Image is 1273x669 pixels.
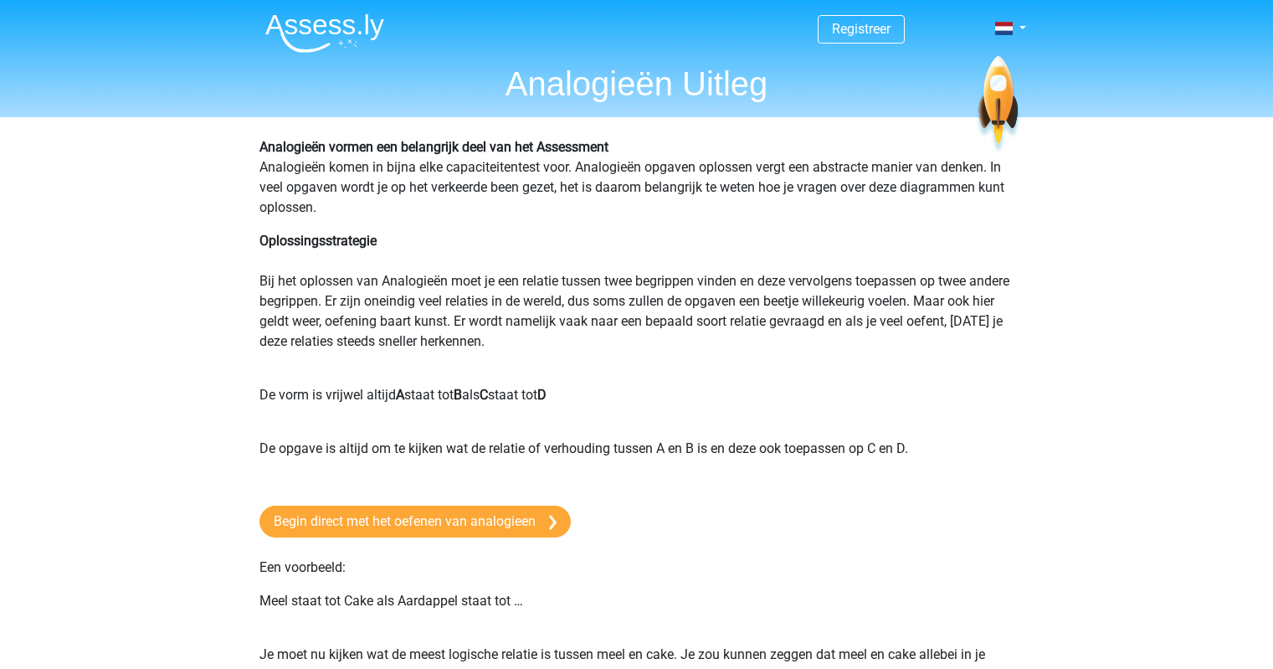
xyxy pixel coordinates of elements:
[259,137,1014,218] p: Analogieën komen in bijna elke capaciteitentest voor. Analogieën opgaven oplossen vergt een abstr...
[832,21,891,37] a: Registreer
[265,13,384,53] img: Assessly
[259,233,377,249] b: Oplossingsstrategie
[975,56,1021,154] img: spaceship.7d73109d6933.svg
[549,515,557,530] img: arrow-right.e5bd35279c78.svg
[396,387,404,403] b: A
[259,439,1014,479] p: De opgave is altijd om te kijken wat de relatie of verhouding tussen A en B is en deze ook toepas...
[259,231,1014,372] p: Bij het oplossen van Analogieën moet je een relatie tussen twee begrippen vinden en deze vervolge...
[259,591,1014,631] p: Meel staat tot Cake als Aardappel staat tot …
[454,387,462,403] b: B
[259,139,608,155] b: Analogieën vormen een belangrijk deel van het Assessment
[259,558,1014,578] p: Een voorbeeld:
[480,387,488,403] b: C
[259,506,571,538] a: Begin direct met het oefenen van analogieen
[259,385,1014,425] p: De vorm is vrijwel altijd staat tot als staat tot
[537,387,547,403] b: D
[252,64,1022,104] h1: Analogieën Uitleg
